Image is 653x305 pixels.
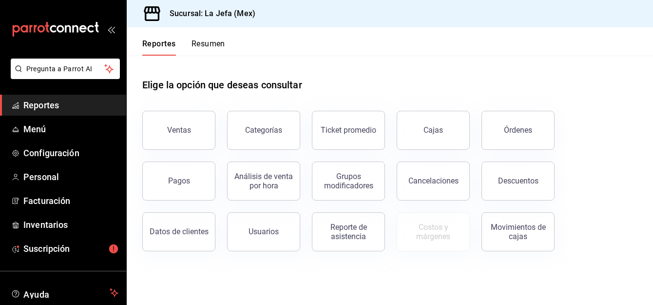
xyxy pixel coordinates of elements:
span: Configuración [23,146,118,160]
div: Cancelaciones [408,176,459,185]
div: Ventas [167,125,191,135]
div: Costos y márgenes [403,223,463,241]
span: Facturación [23,194,118,207]
h1: Elige la opción que deseas consultar [142,78,302,92]
div: navigation tabs [142,39,225,56]
button: Usuarios [227,212,300,251]
div: Pagos [168,176,190,185]
a: Pregunta a Parrot AI [7,71,120,81]
span: Ayuda [23,287,106,299]
span: Personal [23,170,118,183]
button: Contrata inventarios para ver este reporte [397,212,470,251]
button: Descuentos [481,162,555,201]
div: Ticket promedio [321,125,376,135]
button: Ticket promedio [312,111,385,150]
div: Análisis de venta por hora [233,172,294,190]
a: Cajas [397,111,470,150]
button: Reporte de asistencia [312,212,385,251]
button: Resumen [192,39,225,56]
button: open_drawer_menu [107,25,115,33]
button: Análisis de venta por hora [227,162,300,201]
button: Grupos modificadores [312,162,385,201]
button: Ventas [142,111,215,150]
div: Categorías [245,125,282,135]
span: Reportes [23,99,118,112]
h3: Sucursal: La Jefa (Mex) [162,8,255,20]
button: Pregunta a Parrot AI [11,59,120,79]
div: Descuentos [498,176,538,185]
span: Inventarios [23,218,118,231]
div: Datos de clientes [150,227,209,236]
span: Pregunta a Parrot AI [26,64,105,74]
div: Movimientos de cajas [488,223,548,241]
button: Movimientos de cajas [481,212,555,251]
div: Grupos modificadores [318,172,379,190]
div: Reporte de asistencia [318,223,379,241]
button: Cancelaciones [397,162,470,201]
span: Menú [23,122,118,136]
button: Datos de clientes [142,212,215,251]
button: Pagos [142,162,215,201]
div: Órdenes [504,125,532,135]
div: Usuarios [249,227,279,236]
button: Órdenes [481,111,555,150]
span: Suscripción [23,242,118,255]
button: Reportes [142,39,176,56]
button: Categorías [227,111,300,150]
div: Cajas [423,124,443,136]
